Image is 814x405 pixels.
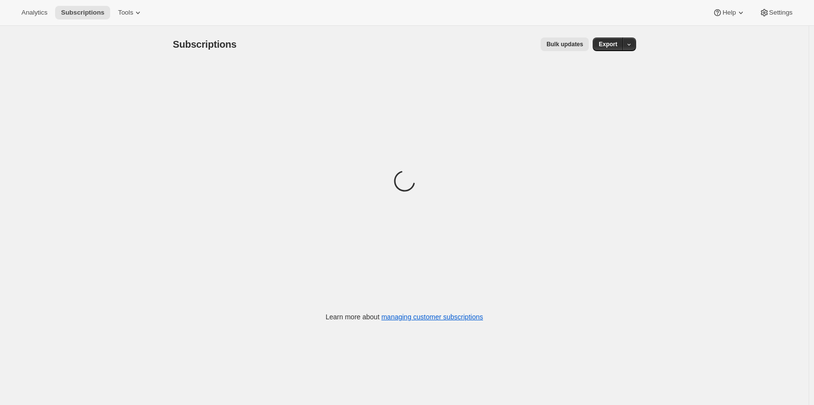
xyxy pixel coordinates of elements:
[754,6,798,19] button: Settings
[173,39,237,50] span: Subscriptions
[722,9,736,17] span: Help
[21,9,47,17] span: Analytics
[541,37,589,51] button: Bulk updates
[546,40,583,48] span: Bulk updates
[381,313,483,321] a: managing customer subscriptions
[112,6,149,19] button: Tools
[769,9,793,17] span: Settings
[326,312,483,322] p: Learn more about
[61,9,104,17] span: Subscriptions
[593,37,623,51] button: Export
[16,6,53,19] button: Analytics
[707,6,751,19] button: Help
[599,40,617,48] span: Export
[118,9,133,17] span: Tools
[55,6,110,19] button: Subscriptions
